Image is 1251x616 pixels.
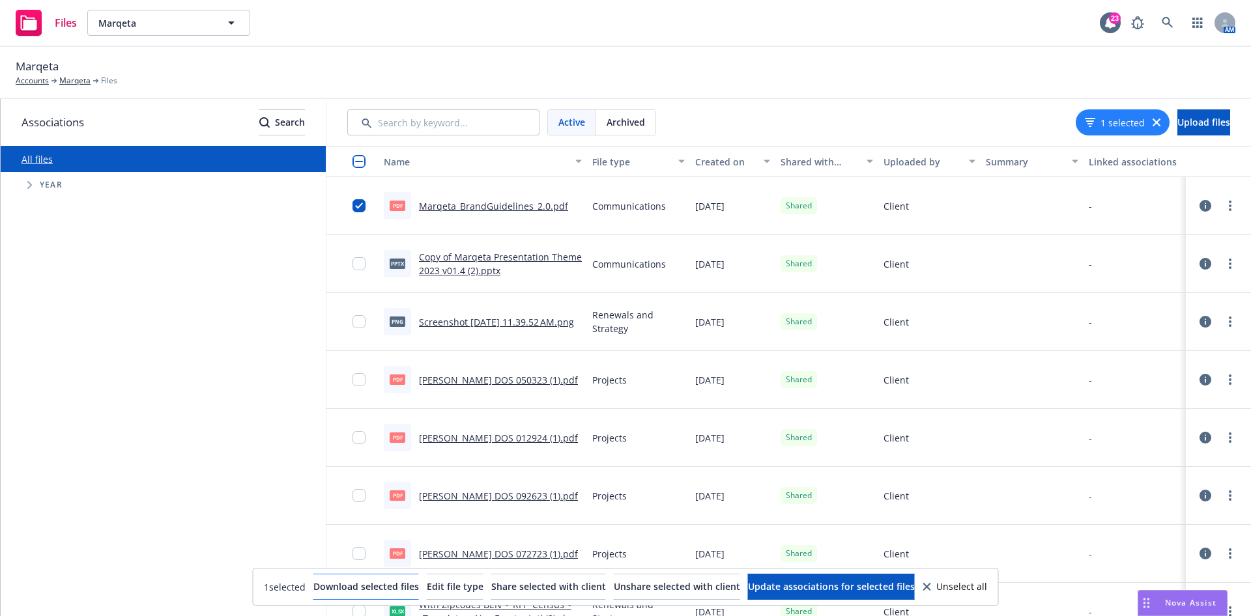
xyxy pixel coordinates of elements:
a: Accounts [16,75,49,87]
div: - [1089,547,1092,561]
div: Created on [695,155,756,169]
a: Search [1155,10,1181,36]
a: Screenshot [DATE] 11.39.52 AM.png [419,316,574,328]
span: Shared [786,432,812,443]
button: Nova Assist [1138,590,1228,616]
a: Copy of Marqeta Presentation Theme 2023 v01.4 (2).pptx [419,251,582,277]
span: Associations [22,114,84,131]
div: Tree Example [1,172,326,198]
span: Edit file type [427,580,483,593]
input: Select all [352,155,366,168]
span: Marqeta [16,58,59,75]
button: Download selected files [313,574,419,600]
span: [DATE] [695,431,725,445]
a: Report a Bug [1125,10,1151,36]
span: Year [40,181,63,189]
span: png [390,316,405,326]
input: Toggle Row Selected [352,489,366,502]
span: [DATE] [695,373,725,387]
span: Projects [592,373,627,387]
span: Unselect all [936,582,987,591]
a: Marqeta_BrandGuidelines_2.0.pdf [419,200,568,212]
span: pdf [390,201,405,210]
div: - [1089,315,1092,329]
span: [DATE] [695,489,725,503]
a: Files [10,5,82,41]
span: Shared [786,374,812,385]
span: Active [558,115,585,129]
input: Search by keyword... [347,109,539,135]
input: Toggle Row Selected [352,431,366,444]
button: Linked associations [1084,146,1186,177]
input: Toggle Row Selected [352,315,366,328]
span: Files [101,75,117,87]
span: Nova Assist [1165,597,1216,608]
div: Linked associations [1089,155,1181,169]
span: [DATE] [695,199,725,213]
button: Unselect all [923,574,988,600]
span: Unshare selected with client [614,580,740,593]
a: [PERSON_NAME] DOS 012924 (1).pdf [419,432,578,444]
button: 1 selected [1085,116,1145,130]
button: Edit file type [427,574,483,600]
button: File type [587,146,690,177]
span: Client [884,547,909,561]
button: Unshare selected with client [614,574,740,600]
span: 1 selected [264,580,306,594]
span: Renewals and Strategy [592,308,685,335]
button: Update associations for selected files [748,574,915,600]
div: Uploaded by [884,155,962,169]
a: more [1222,372,1238,387]
div: File type [592,155,670,169]
a: more [1222,256,1238,272]
div: - [1089,373,1092,387]
a: [PERSON_NAME] DOS 072723 (1).pdf [419,548,578,560]
span: Projects [592,489,627,503]
span: Files [55,18,77,28]
input: Toggle Row Selected [352,199,366,212]
button: Shared with client [775,146,878,177]
div: Drag to move [1138,591,1155,615]
span: Client [884,489,909,503]
span: [DATE] [695,315,725,329]
div: Search [259,110,305,135]
span: pdf [390,548,405,558]
span: Share selected with client [491,580,606,593]
span: pdf [390,374,405,384]
span: Client [884,373,909,387]
span: Download selected files [313,580,419,593]
a: [PERSON_NAME] DOS 092623 (1).pdf [419,490,578,502]
div: Shared with client [781,155,859,169]
button: SearchSearch [259,109,305,135]
div: - [1089,257,1092,271]
span: Marqeta [98,16,211,30]
div: Summary [986,155,1064,169]
span: Projects [592,431,627,445]
span: Communications [592,257,666,271]
button: Upload files [1177,109,1230,135]
button: Name [379,146,587,177]
a: [PERSON_NAME] DOS 050323 (1).pdf [419,374,578,386]
div: 23 [1109,12,1121,24]
span: Shared [786,490,812,501]
a: more [1222,488,1238,503]
button: Marqeta [87,10,250,36]
span: xlsx [390,606,405,616]
a: more [1222,546,1238,561]
span: Projects [592,547,627,561]
span: Archived [607,115,645,129]
input: Toggle Row Selected [352,373,366,386]
span: pdf [390,490,405,500]
span: [DATE] [695,257,725,271]
a: Switch app [1185,10,1211,36]
a: more [1222,430,1238,445]
div: - [1089,199,1092,213]
button: Summary [981,146,1084,177]
span: Client [884,257,909,271]
input: Toggle Row Selected [352,257,366,270]
div: - [1089,431,1092,445]
span: Shared [786,258,812,270]
a: more [1222,198,1238,214]
button: Uploaded by [878,146,981,177]
span: Client [884,199,909,213]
